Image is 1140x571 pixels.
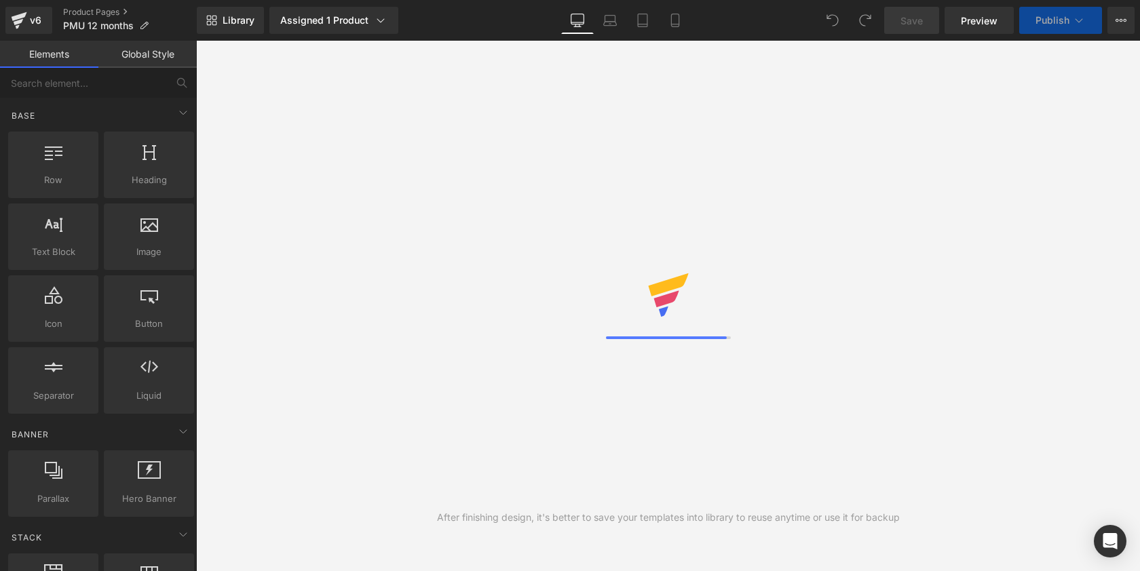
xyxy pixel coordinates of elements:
span: Separator [12,389,94,403]
a: New Library [197,7,264,34]
a: Product Pages [63,7,197,18]
button: More [1107,7,1135,34]
span: Row [12,173,94,187]
a: Laptop [594,7,626,34]
a: Preview [945,7,1014,34]
span: Liquid [108,389,190,403]
button: Undo [819,7,846,34]
a: Mobile [659,7,691,34]
span: Save [900,14,923,28]
div: v6 [27,12,44,29]
a: v6 [5,7,52,34]
a: Tablet [626,7,659,34]
div: Open Intercom Messenger [1094,525,1126,557]
span: PMU 12 months [63,20,134,31]
span: Publish [1035,15,1069,26]
div: Assigned 1 Product [280,14,387,27]
span: Icon [12,317,94,331]
span: Preview [961,14,997,28]
span: Parallax [12,492,94,506]
button: Redo [852,7,879,34]
span: Hero Banner [108,492,190,506]
span: Heading [108,173,190,187]
div: After finishing design, it's better to save your templates into library to reuse anytime or use i... [437,510,900,525]
button: Publish [1019,7,1102,34]
span: Banner [10,428,50,441]
span: Image [108,245,190,259]
span: Base [10,109,37,122]
span: Text Block [12,245,94,259]
a: Global Style [98,41,197,68]
span: Stack [10,531,43,544]
span: Button [108,317,190,331]
a: Desktop [561,7,594,34]
span: Library [223,14,254,26]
